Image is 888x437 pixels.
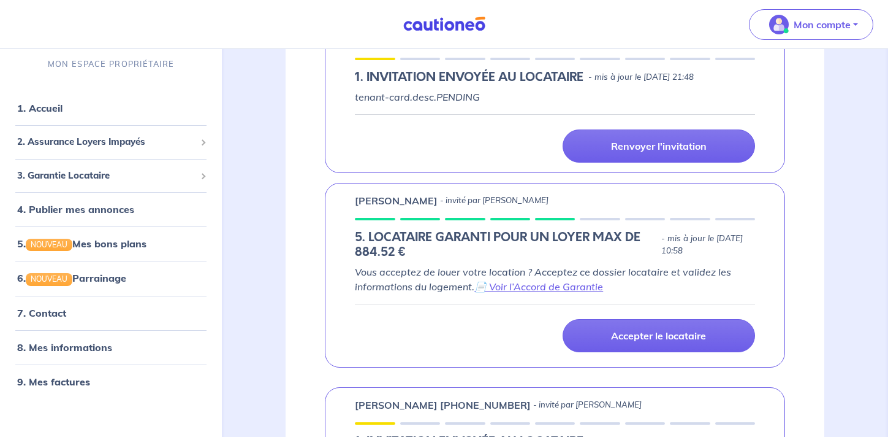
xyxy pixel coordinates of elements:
[440,195,548,207] p: - invité par [PERSON_NAME]
[5,335,217,360] div: 8. Mes informations
[5,164,217,188] div: 3. Garantie Locataire
[48,58,174,70] p: MON ESPACE PROPRIÉTAIRE
[769,15,789,34] img: illu_account_valid_menu.svg
[563,319,755,352] a: Accepter le locataire
[17,203,134,215] a: 4. Publier mes annonces
[355,70,583,85] h5: 1.︎ INVITATION ENVOYÉE AU LOCATAIRE
[563,130,755,163] a: Renvoyer l'invitation
[355,90,755,104] p: tenant-card.desc.PENDING
[5,130,217,154] div: 2. Assurance Loyers Impayés
[17,376,90,388] a: 9. Mes factures
[398,17,490,32] img: Cautioneo
[17,135,195,149] span: 2. Assurance Loyers Impayés
[749,9,873,40] button: illu_account_valid_menu.svgMon compte
[5,301,217,325] div: 7. Contact
[17,273,126,285] a: 6.NOUVEAUParrainage
[17,238,146,250] a: 5.NOUVEAUMes bons plans
[17,169,195,183] span: 3. Garantie Locataire
[5,266,217,291] div: 6.NOUVEAUParrainage
[355,266,731,293] em: Vous acceptez de louer votre location ? Acceptez ce dossier locataire et validez les informations...
[355,230,656,260] h5: 5. LOCATAIRE GARANTI POUR UN LOYER MAX DE 884.52 €
[611,330,706,342] p: Accepter le locataire
[17,102,63,114] a: 1. Accueil
[17,341,112,354] a: 8. Mes informations
[5,231,217,256] div: 5.NOUVEAUMes bons plans
[474,280,603,293] a: 📄 Voir l’Accord de Garantie
[17,307,66,319] a: 7. Contact
[5,369,217,394] div: 9. Mes factures
[355,398,531,412] p: [PERSON_NAME] [PHONE_NUMBER]
[588,71,694,83] p: - mis à jour le [DATE] 21:48
[355,230,755,260] div: state: RENTER-PROPERTY-IN-PROGRESS, Context: IN-LANDLORD,IN-LANDLORD
[355,193,438,208] p: [PERSON_NAME]
[611,140,707,152] p: Renvoyer l'invitation
[661,233,755,257] p: - mis à jour le [DATE] 10:58
[533,399,642,411] p: - invité par [PERSON_NAME]
[5,96,217,120] div: 1. Accueil
[355,70,755,85] div: state: PENDING, Context: IN-LANDLORD
[5,197,217,222] div: 4. Publier mes annonces
[794,17,851,32] p: Mon compte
